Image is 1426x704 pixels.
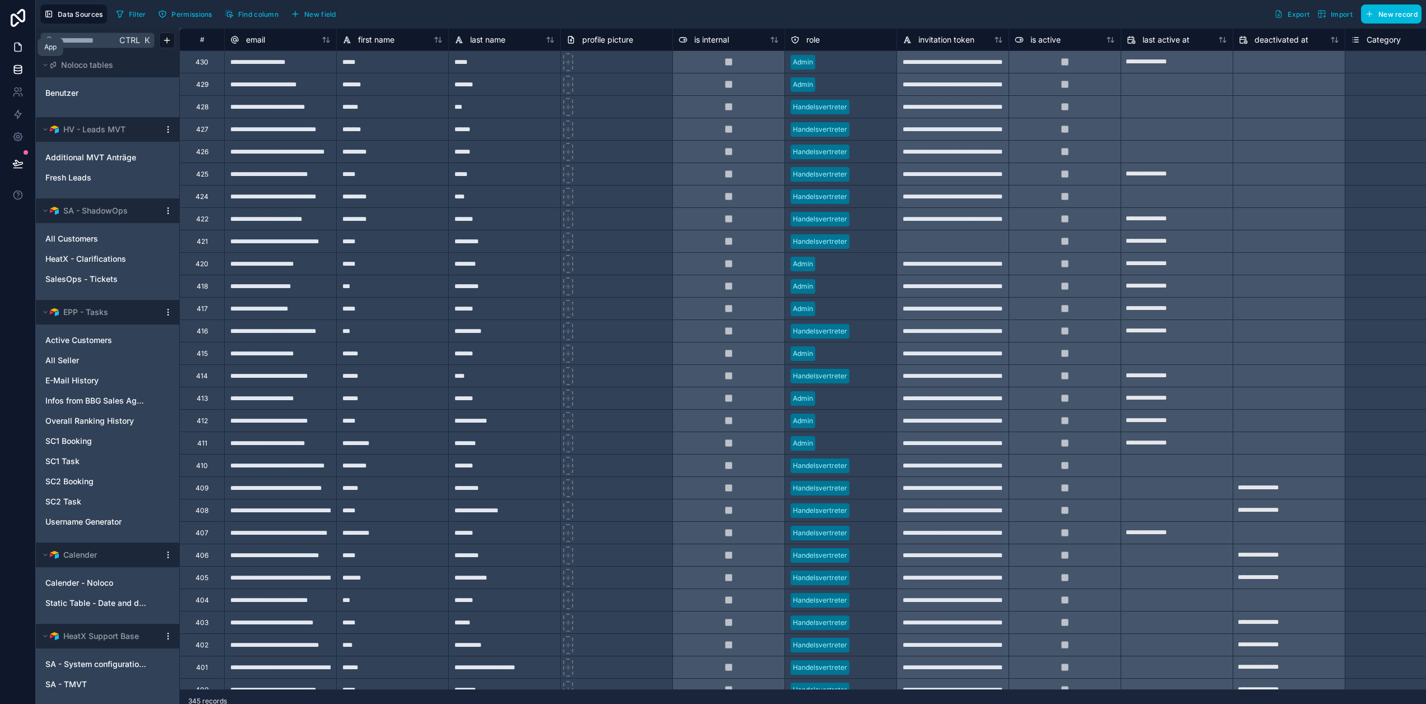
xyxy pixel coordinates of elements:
[793,640,847,650] div: Handelsvertreter
[45,415,147,427] a: Overall Ranking History
[143,36,151,44] span: K
[45,274,118,285] span: SalesOps - Tickets
[806,34,820,45] span: role
[196,372,208,381] div: 414
[793,259,813,269] div: Admin
[188,35,216,44] div: #
[793,192,847,202] div: Handelsvertreter
[40,4,107,24] button: Data Sources
[793,57,813,67] div: Admin
[40,372,175,390] div: E-Mail History
[40,149,175,166] div: Additional MVT Anträge
[196,573,208,582] div: 405
[61,59,113,71] span: Noloco tables
[196,170,208,179] div: 425
[112,6,150,22] button: Filter
[197,394,208,403] div: 413
[1270,4,1313,24] button: Export
[45,395,147,406] a: Infos from BBG Sales Agencies
[197,327,208,336] div: 416
[45,172,91,183] span: Fresh Leads
[793,124,847,135] div: Handelsvertreter
[40,203,159,219] button: Airtable LogoSA - ShadowOps
[45,436,92,447] span: SC1 Booking
[45,335,147,346] a: Active Customers
[793,237,847,247] div: Handelsvertreter
[1288,10,1309,18] span: Export
[45,476,94,487] span: SC2 Booking
[197,282,208,291] div: 418
[196,596,209,605] div: 404
[793,169,847,179] div: Handelsvertreter
[793,685,847,695] div: Handelsvertreter
[793,393,813,404] div: Admin
[793,438,813,448] div: Admin
[40,57,168,73] button: Noloco tables
[793,281,813,291] div: Admin
[45,659,147,670] span: SA - System configurations
[45,456,80,467] span: SC1 Task
[45,577,147,589] a: Calender - Noloco
[129,10,146,18] span: Filter
[40,250,175,268] div: HeatX - Clarifications
[694,34,729,45] span: is internal
[196,551,208,560] div: 406
[40,432,175,450] div: SC1 Booking
[63,307,108,318] span: EPP - Tasks
[793,663,847,673] div: Handelsvertreter
[196,125,208,134] div: 427
[63,124,126,135] span: HV - Leads MVT
[63,631,139,642] span: HeatX Support Base
[45,152,147,163] a: Additional MVT Anträge
[45,598,147,609] span: Static Table - Date and day
[358,34,394,45] span: first name
[45,87,78,99] span: Benutzer
[50,125,59,134] img: Airtable Logo
[793,416,813,426] div: Admin
[45,172,147,183] a: Fresh Leads
[45,496,81,507] span: SC2 Task
[45,476,147,487] a: SC2 Booking
[1357,4,1422,24] a: New record
[196,641,208,650] div: 402
[40,452,175,470] div: SC1 Task
[1030,34,1061,45] span: is active
[1255,34,1308,45] span: deactivated at
[40,84,175,102] div: Benutzer
[287,6,340,22] button: New field
[196,260,208,268] div: 420
[793,595,847,605] div: Handelsvertreter
[40,122,159,137] button: Airtable LogoHV - Leads MVT
[197,304,208,313] div: 417
[470,34,505,45] span: last name
[304,10,336,18] span: New field
[50,550,59,559] img: Airtable Logo
[40,473,175,490] div: SC2 Booking
[45,355,147,366] a: All Seller
[40,412,175,430] div: Overall Ranking History
[45,253,126,265] span: HeatX - Clarifications
[45,375,147,386] a: E-Mail History
[45,152,136,163] span: Additional MVT Anträge
[154,6,220,22] a: Permissions
[58,10,103,18] span: Data Sources
[238,10,278,18] span: Find column
[45,233,147,244] a: All Customers
[1367,34,1401,45] span: Category
[171,10,212,18] span: Permissions
[793,573,847,583] div: Handelsvertreter
[793,461,847,471] div: Handelsvertreter
[197,439,207,448] div: 411
[40,270,175,288] div: SalesOps - Tickets
[793,326,847,336] div: Handelsvertreter
[196,618,208,627] div: 403
[221,6,282,22] button: Find column
[40,304,159,320] button: Airtable LogoEPP - Tasks
[45,436,147,447] a: SC1 Booking
[793,214,847,224] div: Handelsvertreter
[246,34,265,45] span: email
[45,415,134,427] span: Overall Ranking History
[50,308,59,317] img: Airtable Logo
[196,80,208,89] div: 429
